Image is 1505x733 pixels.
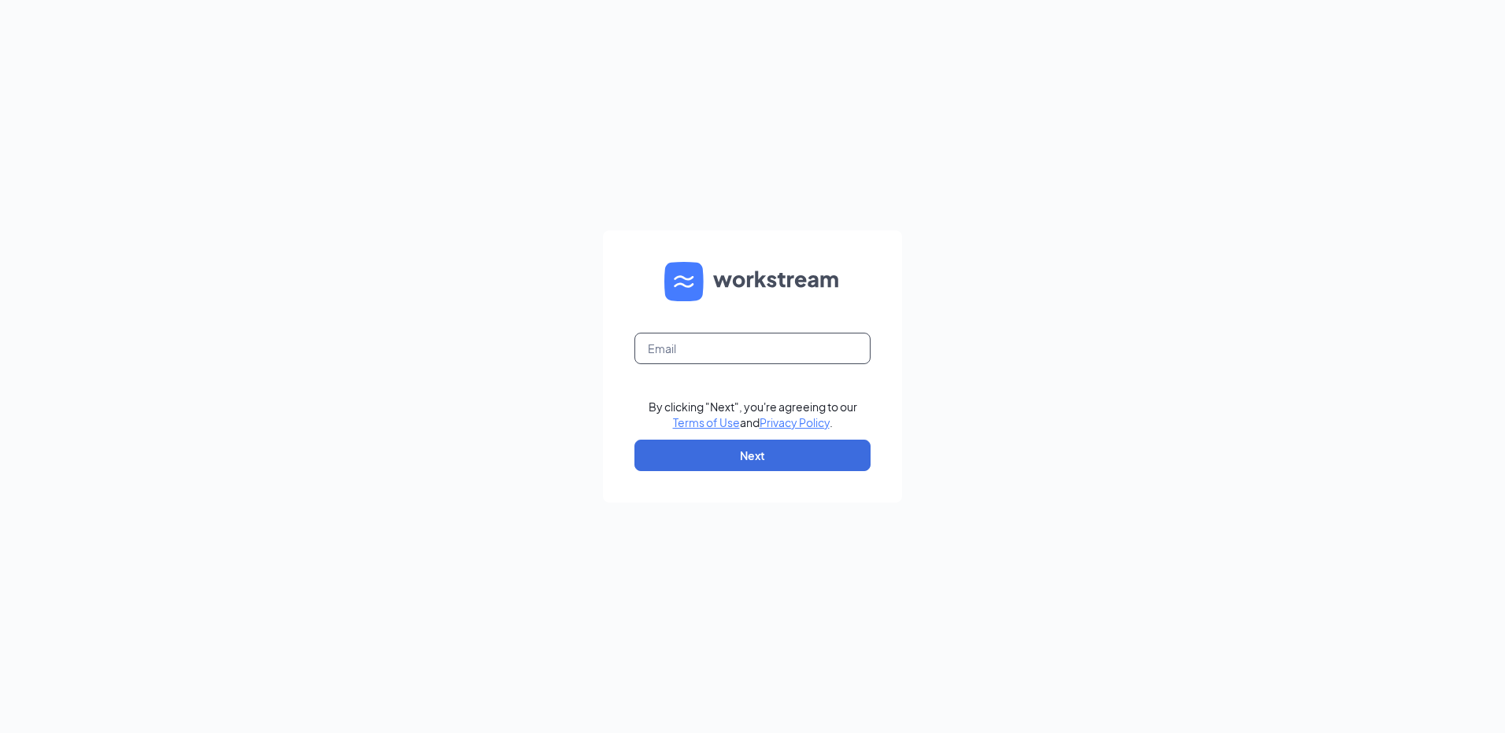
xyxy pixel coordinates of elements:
div: By clicking "Next", you're agreeing to our and . [649,399,857,430]
img: WS logo and Workstream text [664,262,841,301]
button: Next [634,440,871,471]
input: Email [634,333,871,364]
a: Privacy Policy [760,415,830,429]
a: Terms of Use [673,415,740,429]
